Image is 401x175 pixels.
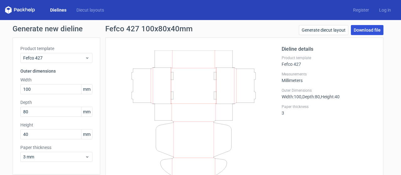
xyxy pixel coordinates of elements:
h1: Fefco 427 100x80x40mm [105,25,193,33]
span: , Depth : 80 [301,94,320,99]
span: , Height : 40 [320,94,340,99]
a: Log in [374,7,396,13]
label: Outer Dimensions [282,88,376,93]
div: Millimeters [282,72,376,83]
label: Paper thickness [282,104,376,109]
a: Diecut layouts [71,7,109,13]
h1: Generate new dieline [13,25,388,33]
label: Product template [282,55,376,60]
div: Fefco 427 [282,55,376,67]
a: Generate diecut layout [299,25,348,35]
a: Download file [351,25,383,35]
label: Product template [20,45,92,52]
span: mm [81,107,92,116]
label: Paper thickness [20,144,92,151]
label: Measurements [282,72,376,77]
label: Width [20,77,92,83]
label: Height [20,122,92,128]
h3: Outer dimensions [20,68,92,74]
a: Dielines [45,7,71,13]
span: Width : 100 [282,94,301,99]
label: Depth [20,99,92,106]
div: 3 [282,104,376,116]
a: Register [348,7,374,13]
h2: Dieline details [282,45,376,53]
span: mm [81,130,92,139]
span: mm [81,85,92,94]
span: 3 mm [23,154,85,160]
span: Fefco 427 [23,55,85,61]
